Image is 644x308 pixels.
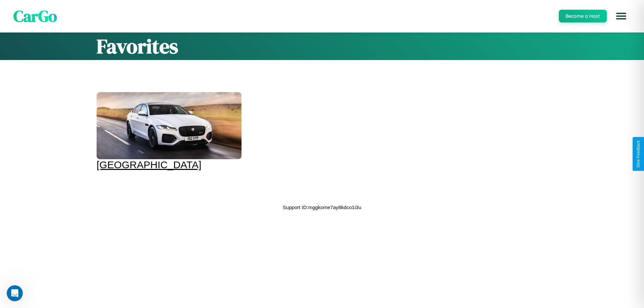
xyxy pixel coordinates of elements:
[283,203,361,212] p: Support ID: mggkome7ay8kdco1i3u
[13,5,57,27] span: CarGo
[97,33,547,60] h1: Favorites
[612,7,631,25] button: Open menu
[559,10,607,22] button: Become a Host
[7,285,23,301] iframe: Intercom live chat
[97,159,241,171] div: [GEOGRAPHIC_DATA]
[636,140,641,168] div: Give Feedback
